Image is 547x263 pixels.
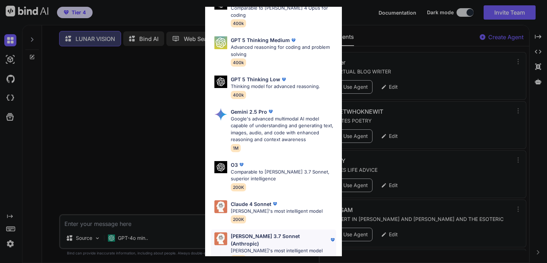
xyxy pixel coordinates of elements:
span: 400k [231,58,246,67]
img: premium [290,37,297,44]
img: Pick Models [214,36,227,49]
p: Advanced reasoning for coding and problem solving [231,44,336,58]
img: premium [267,108,274,115]
img: Pick Models [214,161,227,174]
p: O3 [231,161,238,169]
img: premium [329,236,336,243]
p: Comparable to [PERSON_NAME] 3.7 Sonnet, superior intelligence [231,169,336,182]
img: premium [238,161,245,168]
span: 400k [231,19,246,27]
img: Pick Models [214,76,227,88]
img: Pick Models [214,232,227,245]
p: Comparable to [PERSON_NAME] 4 Opus for coding [231,5,336,19]
span: 400k [231,91,246,99]
img: premium [280,76,287,83]
span: 200K [231,215,246,223]
p: GPT 5 Thinking Low [231,76,280,83]
p: Claude 4 Sonnet [231,200,271,208]
span: 1M [231,144,241,152]
p: [PERSON_NAME] 3.7 Sonnet (Anthropic) [231,232,329,247]
p: [PERSON_NAME]'s most intelligent model [231,247,336,254]
p: [PERSON_NAME]'s most intelligent model [231,208,323,215]
img: Pick Models [214,108,227,121]
p: Thinking model for advanced reasoning. [231,83,320,90]
p: Google's advanced multimodal AI model capable of understanding and generating text, images, audio... [231,115,336,143]
p: GPT 5 Thinking Medium [231,36,290,44]
span: 200K [231,183,246,191]
img: Pick Models [214,200,227,213]
p: Gemini 2.5 Pro [231,108,267,115]
img: premium [271,200,278,207]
